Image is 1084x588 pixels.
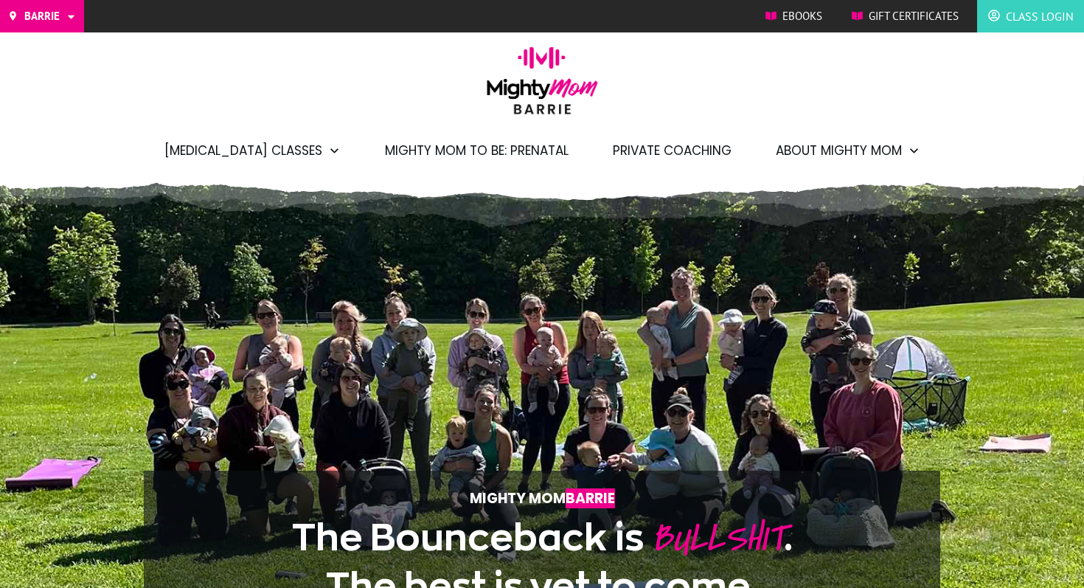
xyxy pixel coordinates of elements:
[24,5,60,27] span: Barrie
[869,5,959,27] span: Gift Certificates
[651,511,784,566] span: BULLSHIT
[385,138,569,163] a: Mighty Mom to Be: Prenatal
[852,5,959,27] a: Gift Certificates
[164,138,341,163] a: [MEDICAL_DATA] Classes
[765,5,822,27] a: Ebooks
[7,5,77,27] a: Barrie
[776,138,902,163] span: About Mighty Mom
[782,5,822,27] span: Ebooks
[613,138,732,163] a: Private Coaching
[164,138,322,163] span: [MEDICAL_DATA] Classes
[776,138,920,163] a: About Mighty Mom
[988,4,1073,28] a: Class Login
[292,517,644,557] span: The Bounceback is
[189,486,895,511] p: Mighty Mom
[1006,4,1073,28] span: Class Login
[566,488,615,508] span: Barrie
[479,46,605,125] img: mightymom-logo-barrie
